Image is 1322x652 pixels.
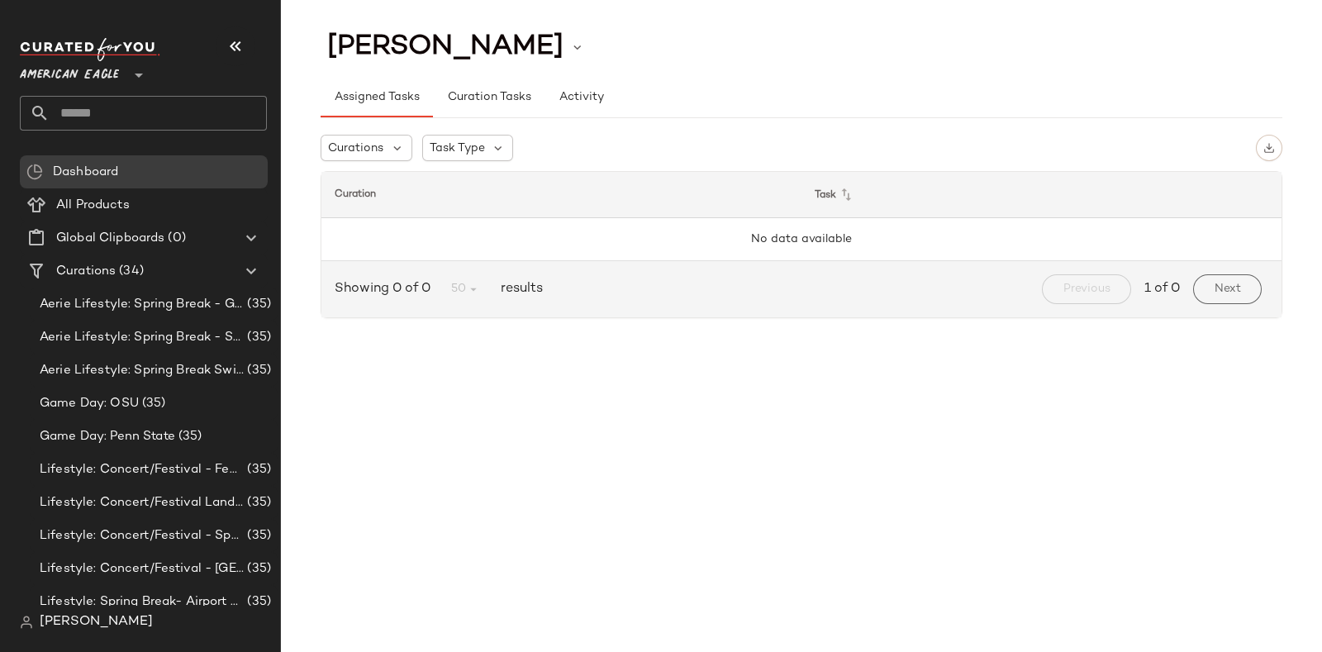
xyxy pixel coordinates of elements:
[244,460,271,479] span: (35)
[40,295,244,314] span: Aerie Lifestyle: Spring Break - Girly/Femme
[244,493,271,512] span: (35)
[40,394,139,413] span: Game Day: OSU
[559,91,604,104] span: Activity
[1214,283,1241,296] span: Next
[40,526,244,545] span: Lifestyle: Concert/Festival - Sporty
[244,526,271,545] span: (35)
[20,56,119,86] span: American Eagle
[244,295,271,314] span: (35)
[244,328,271,347] span: (35)
[40,493,244,512] span: Lifestyle: Concert/Festival Landing Page
[446,91,530,104] span: Curation Tasks
[40,612,153,632] span: [PERSON_NAME]
[328,140,383,157] span: Curations
[1263,142,1275,154] img: svg%3e
[321,218,1282,261] td: No data available
[430,140,485,157] span: Task Type
[40,593,244,612] span: Lifestyle: Spring Break- Airport Style
[40,427,175,446] span: Game Day: Penn State
[56,196,130,215] span: All Products
[321,172,801,218] th: Curation
[1193,274,1262,304] button: Next
[139,394,166,413] span: (35)
[56,229,164,248] span: Global Clipboards
[40,328,244,347] span: Aerie Lifestyle: Spring Break - Sporty
[801,172,1282,218] th: Task
[164,229,185,248] span: (0)
[26,164,43,180] img: svg%3e
[494,279,543,299] span: results
[116,262,144,281] span: (34)
[334,91,420,104] span: Assigned Tasks
[175,427,202,446] span: (35)
[56,262,116,281] span: Curations
[244,593,271,612] span: (35)
[335,279,437,299] span: Showing 0 of 0
[40,460,244,479] span: Lifestyle: Concert/Festival - Femme
[20,38,160,61] img: cfy_white_logo.C9jOOHJF.svg
[40,361,244,380] span: Aerie Lifestyle: Spring Break Swimsuits Landing Page
[20,616,33,629] img: svg%3e
[1144,279,1180,299] span: 1 of 0
[327,31,564,63] span: [PERSON_NAME]
[244,361,271,380] span: (35)
[40,559,244,578] span: Lifestyle: Concert/Festival - [GEOGRAPHIC_DATA]
[244,559,271,578] span: (35)
[53,163,118,182] span: Dashboard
